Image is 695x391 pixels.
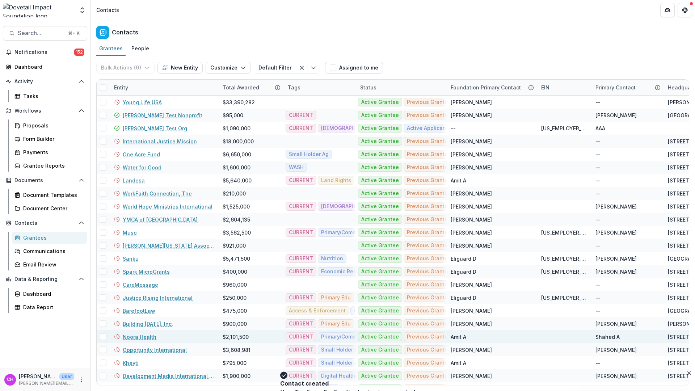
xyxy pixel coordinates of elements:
div: [US_EMPLOYER_IDENTIFICATION_NUMBER] [541,268,587,276]
span: Small Holder Ag [321,360,361,366]
div: Entity [110,80,218,95]
div: $3,562,500 [223,229,251,236]
div: Dashboard [14,63,81,71]
p: User [59,373,74,380]
a: People [129,42,152,56]
div: Communications [23,247,81,255]
div: -- [595,190,601,197]
button: Search... [3,26,87,41]
span: CURRENT [289,295,313,301]
a: Dashboard [3,61,87,73]
span: Active Grantee [361,177,399,184]
span: CURRENT [289,360,313,366]
div: $1,600,000 [223,164,250,171]
span: Workflows [14,108,76,114]
div: [PERSON_NAME] [451,372,492,380]
a: Dashboard [12,288,87,300]
div: -- [595,359,601,367]
button: Open Data & Reporting [3,273,87,285]
div: EIN [537,84,554,91]
span: Data & Reporting [14,276,76,282]
span: CURRENT [289,334,313,340]
div: [PERSON_NAME] [451,151,492,158]
div: -- [595,164,601,171]
span: Active Applicant [407,125,448,131]
span: Access & Enforcement [289,308,346,314]
span: Previous Grantee [407,256,451,262]
div: Tags [283,84,305,91]
a: [PERSON_NAME] Test Nonprofit [123,112,202,119]
a: Email Review [12,258,87,270]
div: -- [595,216,601,223]
a: Opportunity International [123,346,187,354]
span: Active Grantee [361,138,399,144]
div: $6,650,000 [223,151,251,158]
span: Active Grantee [361,334,399,340]
span: Previous Grantee [407,112,451,118]
div: Primary Contact [591,80,664,95]
div: Eliguard D [451,255,476,262]
span: Contacts [14,220,76,226]
div: -- [595,177,601,184]
a: Development Media International Associates CIC [123,372,214,380]
span: Previous Grantee [407,308,451,314]
span: Economic Resilience/Mobility [321,269,395,275]
span: Small Holder Ag [321,347,361,353]
a: Sanku [123,255,139,262]
button: Default Filter [254,62,296,73]
div: [PERSON_NAME] [595,268,637,276]
button: Open Contacts [3,217,87,229]
div: [PERSON_NAME] [451,164,492,171]
span: Primary/Community Health [321,334,388,340]
div: Document Templates [23,191,81,199]
div: $95,000 [223,112,243,119]
div: $5,640,000 [223,177,252,184]
button: Partners [660,3,675,17]
a: WorkFaith Connection, The [123,190,192,197]
a: Justice Rising International [123,294,193,302]
div: [PERSON_NAME] [451,190,492,197]
div: Tasks [23,92,81,100]
a: One Acre Fund [123,151,160,158]
div: [PERSON_NAME] [451,112,492,119]
div: Foundation Primary Contact [446,84,525,91]
span: Active Grantee [361,269,399,275]
button: Get Help [678,3,692,17]
div: Entity [110,84,132,91]
div: $400,000 [223,268,247,276]
p: [PERSON_NAME][EMAIL_ADDRESS][DOMAIN_NAME] [19,380,74,387]
span: Active Grantee [361,164,399,171]
a: Communications [12,245,87,257]
div: [PERSON_NAME] [595,372,637,380]
a: Muso [123,229,137,236]
div: -- [595,307,601,315]
div: -- [595,281,601,289]
a: Data Report [12,301,87,313]
div: Contact created [280,379,412,388]
div: Contacts [96,6,119,14]
p: [PERSON_NAME] [PERSON_NAME] [19,373,56,380]
span: Previous Grantee [407,190,451,197]
span: Active Grantee [361,125,399,131]
span: Small Holder Ag [289,151,329,157]
div: -- [595,138,601,145]
a: [PERSON_NAME][US_STATE] Association [123,242,214,249]
a: CareMessage [123,281,158,289]
div: Total Awarded [218,80,283,95]
span: Active Grantee [361,295,399,301]
span: CURRENT [289,347,313,353]
span: Previous Grantee [407,151,451,157]
a: Document Center [12,202,87,214]
span: Search... [18,30,64,37]
span: CURRENT [289,256,313,262]
div: $33,390,282 [223,98,255,106]
a: [PERSON_NAME] Test Org [123,125,187,132]
div: [PERSON_NAME] [451,216,492,223]
span: Previous Grantee [407,177,451,184]
span: Activity [14,79,76,85]
div: [PERSON_NAME] [595,112,637,119]
span: Active Grantee [361,151,399,157]
div: [PERSON_NAME] [451,307,492,315]
a: Form Builder [12,133,87,145]
div: [PERSON_NAME] [595,346,637,354]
